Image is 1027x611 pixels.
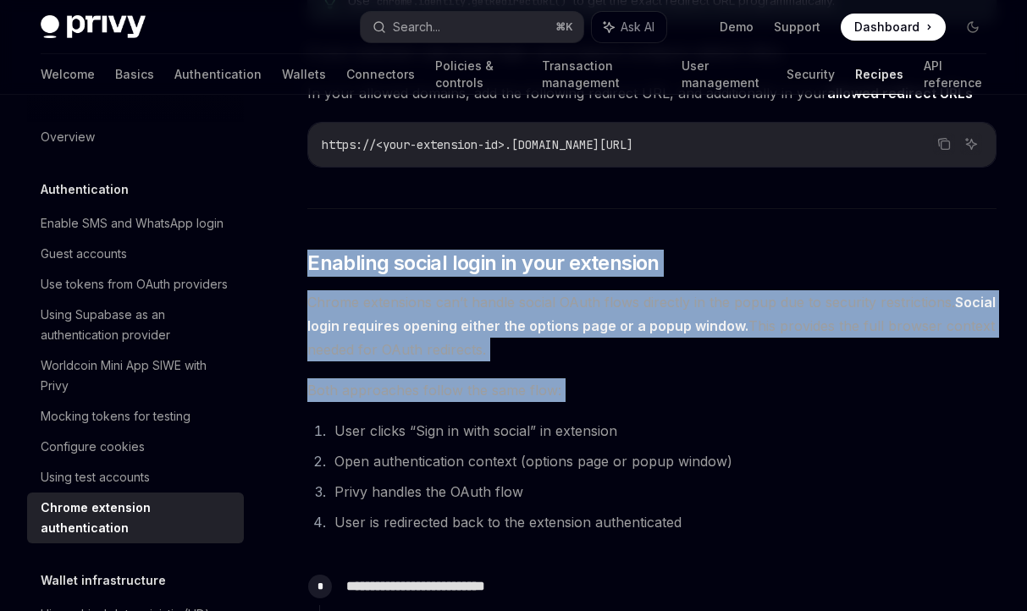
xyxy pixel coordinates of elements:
a: Using test accounts [27,462,244,493]
div: Overview [41,127,95,147]
a: Connectors [346,54,415,95]
a: Use tokens from OAuth providers [27,269,244,300]
a: Transaction management [542,54,661,95]
a: Welcome [41,54,95,95]
a: Dashboard [841,14,946,41]
span: Chrome extensions can’t handle social OAuth flows directly in the popup due to security restricti... [307,290,997,361]
a: Guest accounts [27,239,244,269]
span: Both approaches follow the same flow: [307,378,997,402]
span: ⌘ K [555,20,573,34]
div: Use tokens from OAuth providers [41,274,228,294]
div: Enable SMS and WhatsApp login [41,213,224,234]
h5: Authentication [41,179,129,200]
span: Dashboard [854,19,919,36]
a: Enable SMS and WhatsApp login [27,208,244,239]
a: Policies & controls [435,54,522,95]
li: User is redirected back to the extension authenticated [329,510,997,534]
div: Using test accounts [41,467,150,487]
a: Support [774,19,820,36]
a: Authentication [174,54,262,95]
div: Chrome extension authentication [41,498,234,538]
a: Mocking tokens for testing [27,401,244,432]
a: Basics [115,54,154,95]
div: Worldcoin Mini App SIWE with Privy [41,355,234,396]
a: User management [682,54,766,95]
button: Search...⌘K [361,12,584,42]
a: Demo [720,19,754,36]
a: Overview [27,122,244,152]
li: User clicks “Sign in with social” in extension [329,419,997,443]
span: https://<your-extension-id>.[DOMAIN_NAME][URL] [322,137,633,152]
img: dark logo [41,15,146,39]
a: Using Supabase as an authentication provider [27,300,244,350]
span: Enabling social login in your extension [307,250,660,277]
div: Using Supabase as an authentication provider [41,305,234,345]
li: Privy handles the OAuth flow [329,480,997,504]
button: Ask AI [960,133,982,155]
div: Mocking tokens for testing [41,406,190,427]
div: Guest accounts [41,244,127,264]
a: Configure cookies [27,432,244,462]
li: Open authentication context (options page or popup window) [329,449,997,473]
a: Worldcoin Mini App SIWE with Privy [27,350,244,401]
a: Chrome extension authentication [27,493,244,543]
a: Recipes [855,54,903,95]
div: Configure cookies [41,437,145,457]
button: Ask AI [592,12,666,42]
a: Security [787,54,835,95]
span: Ask AI [621,19,654,36]
button: Toggle dark mode [959,14,986,41]
h5: Wallet infrastructure [41,570,166,591]
div: Search... [393,17,440,37]
a: API reference [924,54,986,95]
button: Copy the contents from the code block [933,133,955,155]
a: Wallets [282,54,326,95]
